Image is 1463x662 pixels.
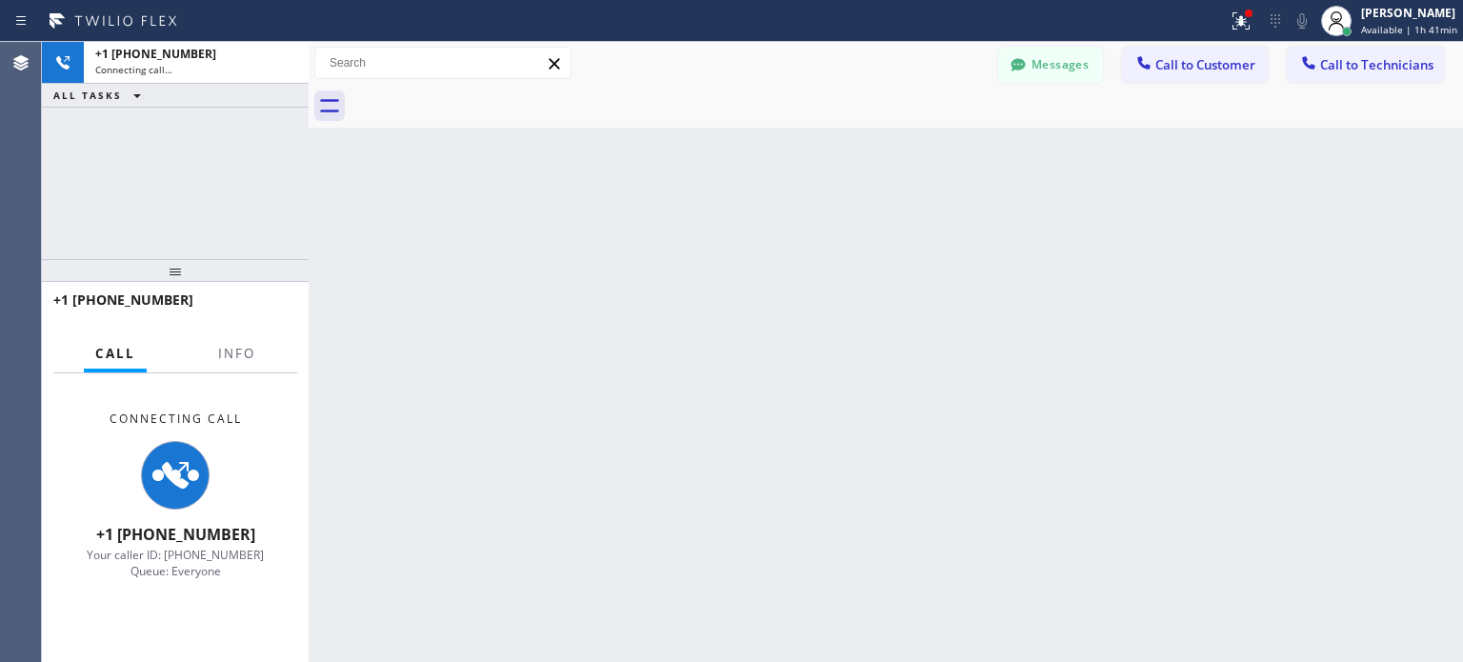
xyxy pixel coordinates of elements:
input: Search [315,48,571,78]
button: Info [207,335,267,372]
span: Call [95,345,135,362]
button: Call to Customer [1122,47,1268,83]
span: Connecting call… [95,63,172,76]
span: Call to Customer [1155,56,1255,73]
span: Available | 1h 41min [1361,23,1457,36]
button: Call to Technicians [1287,47,1444,83]
span: Call to Technicians [1320,56,1433,73]
button: ALL TASKS [42,84,160,107]
button: Messages [998,47,1103,83]
div: [PERSON_NAME] [1361,5,1457,21]
span: +1 [PHONE_NUMBER] [96,524,255,545]
button: Mute [1289,8,1315,34]
span: Your caller ID: [PHONE_NUMBER] Queue: Everyone [87,547,264,579]
span: Connecting Call [110,411,242,427]
span: +1 [PHONE_NUMBER] [95,46,216,62]
span: +1 [PHONE_NUMBER] [53,291,193,309]
span: ALL TASKS [53,89,122,102]
span: Info [218,345,255,362]
button: Call [84,335,147,372]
